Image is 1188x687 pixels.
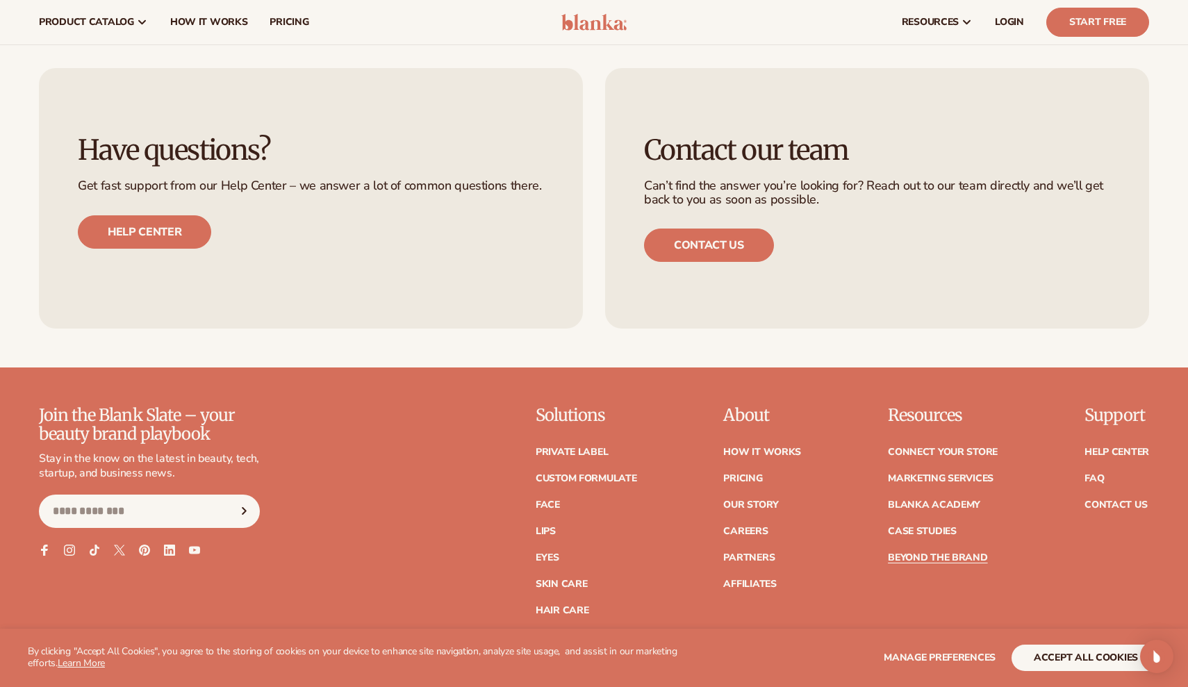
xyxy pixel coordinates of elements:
p: Resources [888,406,998,424]
span: Manage preferences [884,651,996,664]
a: FAQ [1084,474,1104,483]
h3: Have questions? [78,135,544,165]
a: Private label [536,447,608,457]
a: Contact Us [1084,500,1147,510]
a: How It Works [723,447,801,457]
a: Start Free [1046,8,1149,37]
a: Careers [723,527,768,536]
p: By clicking "Accept All Cookies", you agree to the storing of cookies on your device to enhance s... [28,646,701,670]
p: Support [1084,406,1149,424]
button: accept all cookies [1012,645,1160,671]
a: Pricing [723,474,762,483]
div: Open Intercom Messenger [1140,640,1173,673]
button: Subscribe [229,495,259,528]
a: Hair Care [536,606,588,615]
a: Lips [536,527,556,536]
p: Stay in the know on the latest in beauty, tech, startup, and business news. [39,452,260,481]
a: Marketing services [888,474,993,483]
p: Get fast support from our Help Center – we answer a lot of common questions there. [78,179,544,193]
a: Learn More [58,656,105,670]
a: Skin Care [536,579,587,589]
a: Face [536,500,560,510]
a: Custom formulate [536,474,637,483]
span: pricing [270,17,308,28]
p: About [723,406,801,424]
a: Contact us [644,229,774,262]
p: Join the Blank Slate – your beauty brand playbook [39,406,260,443]
a: Connect your store [888,447,998,457]
img: logo [561,14,627,31]
button: Manage preferences [884,645,996,671]
p: Solutions [536,406,637,424]
span: How It Works [170,17,248,28]
a: Help center [78,215,211,249]
a: Help Center [1084,447,1149,457]
a: Affiliates [723,579,776,589]
span: LOGIN [995,17,1024,28]
h3: Contact our team [644,135,1110,165]
a: Case Studies [888,527,957,536]
a: Beyond the brand [888,553,988,563]
a: Eyes [536,553,559,563]
a: Blanka Academy [888,500,980,510]
p: Can’t find the answer you’re looking for? Reach out to our team directly and we’ll get back to yo... [644,179,1110,207]
a: Partners [723,553,775,563]
span: resources [902,17,959,28]
a: Our Story [723,500,778,510]
span: product catalog [39,17,134,28]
